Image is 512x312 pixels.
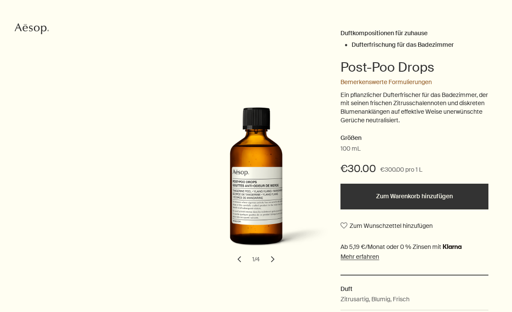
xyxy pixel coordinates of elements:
img: Back of Post-Poo Drops in an amber glass bottle. [190,108,338,258]
button: next slide [263,250,282,269]
img: Post-Poo Drops in an amber glass bottle. [182,108,330,258]
h2: Duft [340,285,488,294]
img: Post-Poo Drops texture [187,108,335,258]
span: €300.00 pro 1 L [380,165,422,176]
p: Ein pflanzlicher Dufterfrischer für das Badezimmer, der mit seinen frischen Zitrusschalennoten un... [340,91,488,125]
button: previous slide [230,250,249,269]
h1: Post-Poo Drops [340,59,488,76]
h2: Größen [340,133,488,144]
button: Zum Warenkorb hinzufügen - €30.00 [340,184,488,210]
svg: Aesop [15,23,49,36]
span: 100 mL [340,145,361,154]
a: Dufterfrischung für das Badezimmer [352,41,454,45]
div: Post-Poo Drops [182,108,330,269]
p: Zitrusartig, Blumig, Frisch [340,295,410,304]
img: Bottle of Post-Poo Drops with it's cap removed, revealing a plastic dripolator. [185,108,333,258]
button: Zum Wunschzettel hinzufügen [340,218,433,234]
a: Duftkompositionen für zuhause [340,30,428,33]
a: Aesop [12,21,51,40]
span: €30.00 [340,162,376,176]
